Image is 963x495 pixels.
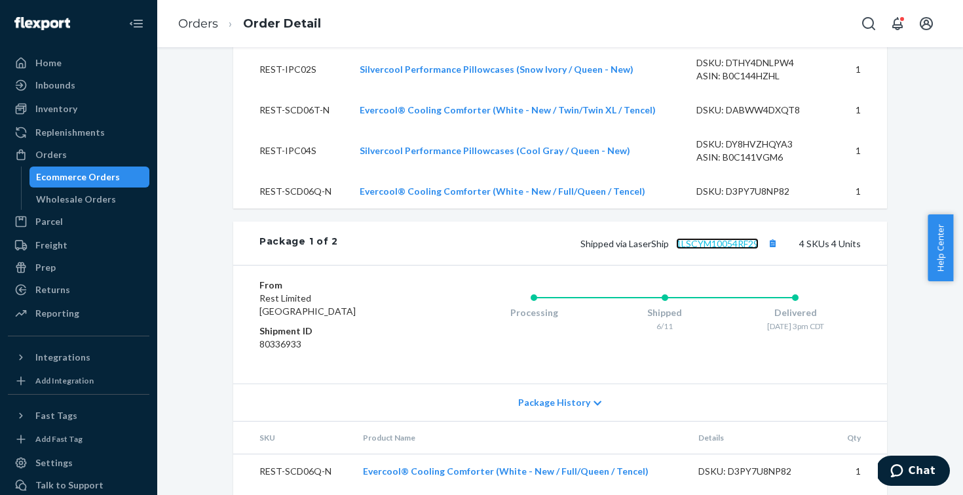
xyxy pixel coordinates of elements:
[688,422,832,454] th: Details
[35,351,90,364] div: Integrations
[233,93,349,127] td: REST-SCD06T-N
[123,10,149,37] button: Close Navigation
[29,189,150,210] a: Wholesale Orders
[8,211,149,232] a: Parcel
[599,321,730,332] div: 6/11
[36,170,120,184] div: Ecommerce Orders
[233,127,349,174] td: REST-IPC04S
[696,138,820,151] div: DSKU: DY8HVZHQYA3
[360,104,656,115] a: Evercool® Cooling Comforter (White - New / Twin/Twin XL / Tencel)
[352,422,688,454] th: Product Name
[928,214,953,281] button: Help Center
[730,306,861,319] div: Delivered
[518,396,590,409] span: Package History
[8,279,149,300] a: Returns
[8,431,149,447] a: Add Fast Tag
[696,151,820,164] div: ASIN: B0C141VGM6
[35,283,70,296] div: Returns
[696,69,820,83] div: ASIN: B0C144HZHL
[599,306,730,319] div: Shipped
[35,479,104,492] div: Talk to Support
[8,52,149,73] a: Home
[35,456,73,469] div: Settings
[233,454,352,489] td: REST-SCD06Q-N
[35,215,63,228] div: Parcel
[14,17,70,30] img: Flexport logo
[363,465,649,477] a: Evercool® Cooling Comforter (White - New / Full/Queen / Tencel)
[233,46,349,93] td: REST-IPC02S
[830,174,887,208] td: 1
[856,10,882,37] button: Open Search Box
[913,10,939,37] button: Open account menu
[830,93,887,127] td: 1
[35,148,67,161] div: Orders
[832,422,887,454] th: Qty
[35,375,94,386] div: Add Integration
[878,456,950,488] iframe: Opens a widget where you can chat to one of our agents
[168,5,331,43] ol: breadcrumbs
[468,306,599,319] div: Processing
[35,307,79,320] div: Reporting
[8,122,149,143] a: Replenishments
[35,433,83,445] div: Add Fast Tag
[8,257,149,278] a: Prep
[338,235,861,252] div: 4 SKUs 4 Units
[696,185,820,198] div: DSKU: D3PY7U8NP82
[8,452,149,473] a: Settings
[8,98,149,119] a: Inventory
[35,102,77,115] div: Inventory
[29,167,150,188] a: Ecommerce Orders
[830,46,887,93] td: 1
[259,235,338,252] div: Package 1 of 2
[730,321,861,332] div: [DATE] 3pm CDT
[8,347,149,368] button: Integrations
[764,235,781,252] button: Copy tracking number
[696,56,820,69] div: DSKU: DTHY4DNLPW4
[259,292,356,317] span: Rest Limited [GEOGRAPHIC_DATA]
[243,16,321,31] a: Order Detail
[35,239,67,252] div: Freight
[8,144,149,165] a: Orders
[696,104,820,117] div: DSKU: DABWW4DXQT8
[832,454,887,489] td: 1
[360,145,630,156] a: Silvercool Performance Pillowcases (Cool Gray / Queen - New)
[233,422,352,454] th: SKU
[259,338,416,351] dd: 80336933
[8,235,149,256] a: Freight
[360,186,645,197] a: Evercool® Cooling Comforter (White - New / Full/Queen / Tencel)
[580,238,781,249] span: Shipped via LaserShip
[233,174,349,208] td: REST-SCD06Q-N
[35,261,56,274] div: Prep
[178,16,218,31] a: Orders
[8,75,149,96] a: Inbounds
[35,126,105,139] div: Replenishments
[8,373,149,389] a: Add Integration
[830,127,887,174] td: 1
[360,64,633,75] a: Silvercool Performance Pillowcases (Snow Ivory / Queen - New)
[35,56,62,69] div: Home
[36,193,116,206] div: Wholesale Orders
[259,325,416,338] dt: Shipment ID
[8,303,149,324] a: Reporting
[35,409,77,422] div: Fast Tags
[8,405,149,426] button: Fast Tags
[884,10,911,37] button: Open notifications
[259,279,416,292] dt: From
[676,238,759,249] a: 1LSCYM10054RF29
[698,465,821,478] div: DSKU: D3PY7U8NP82
[35,79,75,92] div: Inbounds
